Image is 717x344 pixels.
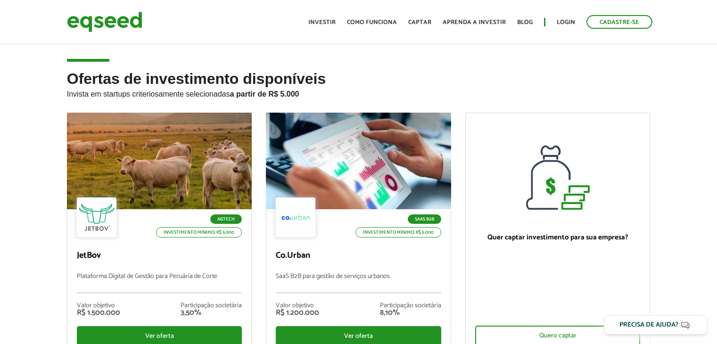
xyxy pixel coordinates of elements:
div: Participação societária [181,303,242,309]
img: EqSeed [67,9,142,34]
a: Como funciona [347,19,397,25]
div: 3,50% [181,309,242,317]
div: Participação societária [380,303,441,309]
div: 8,10% [380,309,441,317]
a: Blog [517,19,533,25]
p: Quer captar investimento para sua empresa? [475,233,641,242]
p: SaaS B2B para gestão de serviços urbanos [276,273,441,293]
a: Login [557,19,575,25]
a: Captar [408,19,431,25]
div: R$ 1.500.000 [77,309,120,317]
p: Invista em startups criteriosamente selecionadas [67,87,651,98]
p: Co.Urban [276,251,441,261]
a: Aprenda a investir [443,19,506,25]
div: R$ 1.200.000 [276,309,319,317]
p: Investimento mínimo: R$ 5.000 [355,227,441,238]
a: Cadastre-se [586,15,652,29]
a: Investir [308,19,336,25]
p: Plataforma Digital de Gestão para Pecuária de Corte [77,273,242,293]
div: Valor objetivo [276,303,319,309]
p: Agtech [210,214,242,224]
div: Valor objetivo [77,303,120,309]
h2: Ofertas de investimento disponíveis [67,71,651,113]
strong: a partir de R$ 5.000 [230,90,299,98]
p: Investimento mínimo: R$ 5.000 [156,227,242,238]
p: JetBov [77,251,242,261]
p: SaaS B2B [408,214,441,224]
